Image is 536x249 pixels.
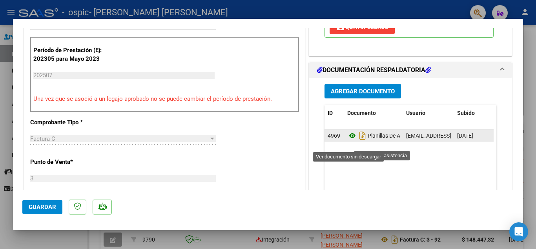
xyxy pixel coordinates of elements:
datatable-header-cell: Subido [454,105,493,122]
i: Descargar documento [357,129,368,142]
datatable-header-cell: ID [325,105,344,122]
div: DOCUMENTACIÓN RESPALDATORIA [309,78,512,241]
span: Agregar Documento [331,88,395,95]
datatable-header-cell: Documento [344,105,403,122]
span: Usuario [406,110,425,116]
span: Documento [347,110,376,116]
span: Factura C [30,135,55,142]
span: Guardar [29,204,56,211]
span: Quitar Legajo [336,24,388,31]
mat-expansion-panel-header: DOCUMENTACIÓN RESPALDATORIA [309,62,512,78]
span: Subido [457,110,475,116]
p: Una vez que se asoció a un legajo aprobado no se puede cambiar el período de prestación. [33,95,296,104]
datatable-header-cell: Usuario [403,105,454,122]
span: 4969 [328,133,340,139]
h1: DOCUMENTACIÓN RESPALDATORIA [317,65,431,75]
div: Open Intercom Messenger [509,222,528,241]
span: [DATE] [457,133,473,139]
span: Planillas De Asistencia [347,133,422,139]
p: Comprobante Tipo * [30,118,111,127]
button: Guardar [22,200,62,214]
span: ID [328,110,333,116]
p: Período de Prestación (Ej: 202305 para Mayo 2023 [33,46,112,64]
button: Agregar Documento [325,84,401,98]
p: Punto de Venta [30,158,111,167]
datatable-header-cell: Acción [493,105,532,122]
